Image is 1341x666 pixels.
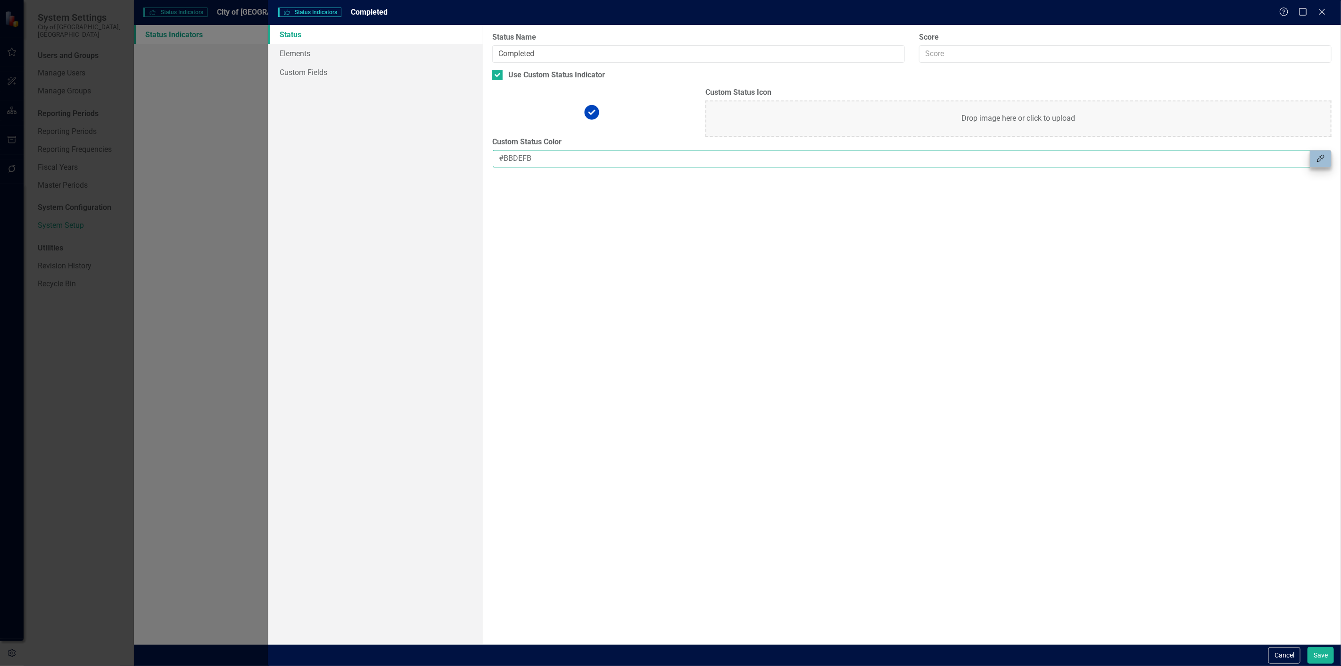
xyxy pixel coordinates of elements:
input: Status Name [492,45,905,63]
div: Drop image here or click to upload [705,100,1332,137]
label: Custom Status Icon [705,87,1332,98]
button: Save [1308,647,1334,664]
span: Status Indicators [278,8,341,17]
label: Custom Status Color [492,137,1332,148]
label: Score [919,32,1332,43]
span: Completed [351,8,388,17]
input: Select Color... [493,150,1311,167]
a: Custom Fields [268,63,483,82]
img: Custom Status Icon [584,105,599,120]
button: Cancel [1268,647,1300,664]
div: Use Custom Status Indicator [508,70,605,81]
a: Elements [268,44,483,63]
label: Status Name [492,32,905,43]
input: Score [919,45,1332,63]
a: Status [268,25,483,44]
